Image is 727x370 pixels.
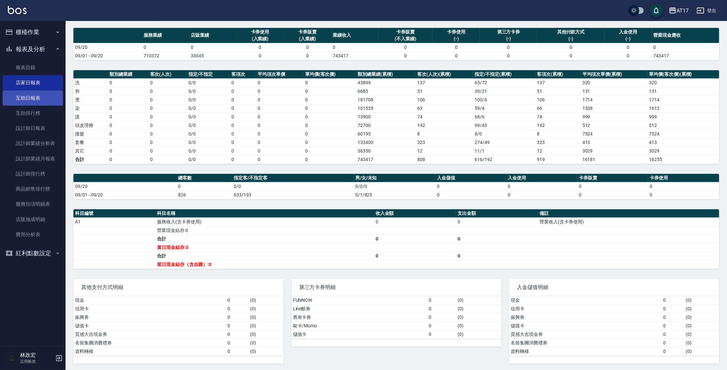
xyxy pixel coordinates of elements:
td: 43899 [356,78,416,87]
a: 設計師業績分析表 [3,136,63,151]
td: 512 [647,121,719,130]
td: 09/20 [73,43,142,51]
td: 30 / 21 [473,87,536,95]
td: ( 0 ) [456,313,501,321]
td: 0 [256,87,304,95]
td: 0 / 0 [187,130,230,138]
td: 0 [427,321,456,330]
img: Person [5,352,18,365]
td: 0 [662,313,684,321]
td: 320 [581,78,647,87]
td: 16181 [581,155,647,164]
td: 999 [647,113,719,121]
button: 紅利點數設定 [3,245,63,262]
th: 平均項次單價 [256,70,304,79]
td: 0 [108,121,148,130]
td: 0 [456,252,538,260]
td: ( 0 ) [684,304,719,313]
td: 0 / 0 [187,95,230,104]
span: 第三方卡券明細 [299,284,494,291]
td: 0 [427,330,456,339]
td: 0 [142,43,189,51]
td: 743417 [356,155,416,164]
td: 當日現金結存（含自購）:0 [155,260,374,269]
td: 0 [662,321,684,330]
div: AT17 [677,7,689,15]
td: 0 [304,87,356,95]
a: 互助日報表 [3,91,63,106]
span: 其他支付方式明細 [81,284,276,291]
td: ( 0 ) [456,304,501,313]
td: 3029 [647,147,719,155]
td: 0 [236,43,284,51]
div: 卡券使用 [434,29,478,35]
td: 頭皮理療 [73,121,108,130]
td: 7524 [647,130,719,138]
td: 826 [176,191,232,199]
table: a dense table [73,28,719,60]
td: 413 [647,138,719,147]
a: 報表目錄 [3,60,63,75]
td: 營業收入(含卡券使用) [538,217,719,226]
td: 59 / 4 [473,104,536,113]
td: 0 [148,147,187,155]
td: 0 [652,43,719,51]
td: 0 [230,104,256,113]
a: 設計師業績月報表 [3,151,63,166]
td: 0 [662,296,684,305]
table: a dense table [73,296,284,356]
td: 12 [416,147,473,155]
th: 備註 [538,209,719,218]
td: 0 [226,296,248,305]
td: 1612 [647,104,719,113]
td: 12 [535,147,581,155]
td: 0 [230,78,256,87]
td: 0 [304,95,356,104]
td: 33045 [189,51,236,60]
th: 卡券使用 [648,174,719,182]
td: 0 / 0 [187,78,230,87]
th: 客項次(累積) [535,70,581,79]
td: 11 / 1 [473,147,536,155]
td: 09/01 - 09/20 [73,51,142,60]
td: 65 / 72 [473,78,536,87]
h5: 林政宏 [20,352,53,359]
td: 信用卡 [509,304,661,313]
td: 36350 [356,147,416,155]
td: 0 [456,235,538,243]
td: 儲值卡 [509,321,661,330]
td: 0 [189,43,236,51]
td: 合計 [73,155,108,164]
button: save [650,4,663,17]
table: a dense table [73,209,719,269]
td: 0 [456,217,538,226]
img: Logo [8,6,27,14]
td: ( 0 ) [684,321,719,330]
div: 卡券使用 [238,29,282,35]
td: 8 [416,130,473,138]
table: a dense table [73,174,719,199]
td: 0 [435,182,506,191]
td: 0 [256,95,304,104]
td: 0 [108,113,148,121]
td: 0 [304,130,356,138]
td: 0 [148,155,187,164]
th: 卡券販賣 [577,174,648,182]
span: 入金儲值明細 [517,284,711,291]
td: 0 [374,252,456,260]
td: 3029 [581,147,647,155]
td: 0 [256,104,304,113]
td: 323 [416,138,473,147]
td: 63 [416,104,473,113]
a: 設計師排行榜 [3,166,63,181]
td: 0 [433,43,480,51]
td: ( 0 ) [248,313,284,321]
div: 入金使用 [606,29,650,35]
td: Line酷券 [291,304,427,313]
td: 歐卡/Momo [291,321,427,330]
td: 剪 [73,87,108,95]
th: 客項次 [230,70,256,79]
th: 入金使用 [506,174,577,182]
td: 0 [108,130,148,138]
td: 0 [148,78,187,87]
